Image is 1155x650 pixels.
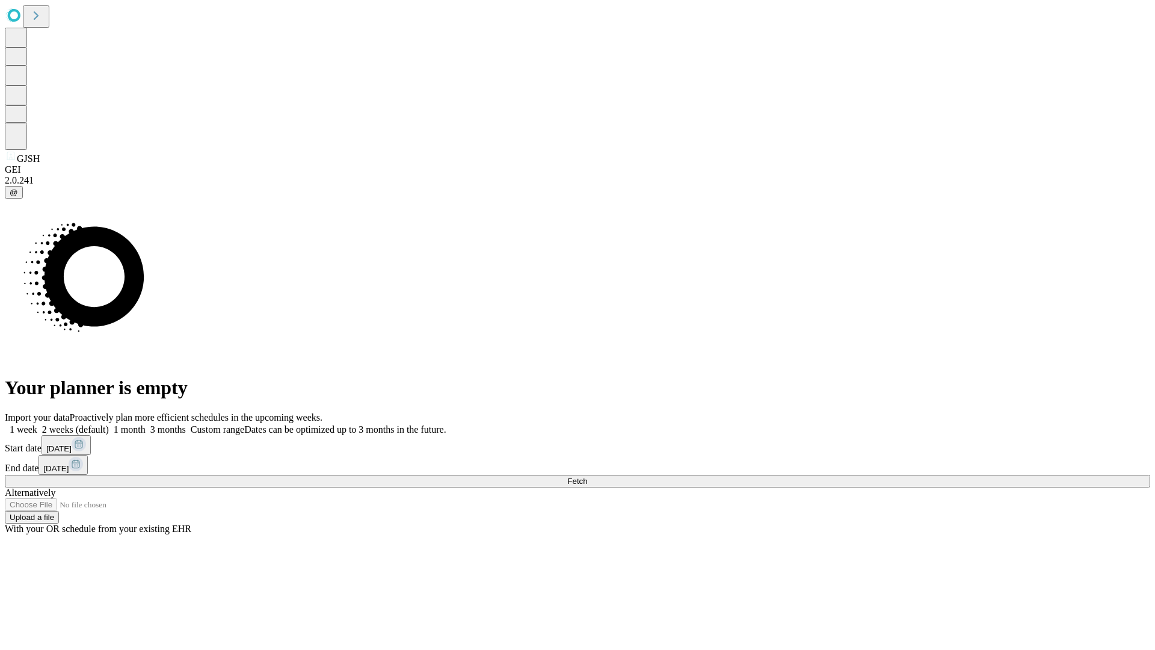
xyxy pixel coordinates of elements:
span: With your OR schedule from your existing EHR [5,524,191,534]
span: Custom range [191,424,244,435]
h1: Your planner is empty [5,377,1150,399]
span: 1 week [10,424,37,435]
span: Fetch [567,477,587,486]
div: 2.0.241 [5,175,1150,186]
span: Import your data [5,412,70,422]
button: @ [5,186,23,199]
button: Upload a file [5,511,59,524]
span: 2 weeks (default) [42,424,109,435]
div: Start date [5,435,1150,455]
span: Proactively plan more efficient schedules in the upcoming weeks. [70,412,322,422]
button: [DATE] [38,455,88,475]
span: Dates can be optimized up to 3 months in the future. [244,424,446,435]
div: End date [5,455,1150,475]
button: [DATE] [42,435,91,455]
div: GEI [5,164,1150,175]
span: Alternatively [5,487,55,498]
button: Fetch [5,475,1150,487]
span: 3 months [150,424,186,435]
span: [DATE] [43,464,69,473]
span: [DATE] [46,444,72,453]
span: 1 month [114,424,146,435]
span: GJSH [17,153,40,164]
span: @ [10,188,18,197]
